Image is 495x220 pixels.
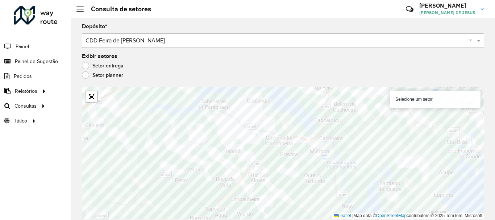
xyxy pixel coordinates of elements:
div: Selecione um setor [390,91,481,108]
h3: [PERSON_NAME] [419,2,475,9]
a: OpenStreetMap [376,213,407,218]
div: Map data © contributors,© 2025 TomTom, Microsoft [332,213,484,219]
span: Painel [16,43,29,50]
label: Setor entrega [82,62,124,69]
span: Painel de Sugestão [15,58,58,65]
span: Clear all [469,36,475,45]
a: Abrir mapa em tela cheia [86,91,97,102]
label: Setor planner [82,71,123,79]
span: | [352,213,353,218]
span: Consultas [14,102,37,110]
span: Relatórios [15,87,37,95]
h2: Consulta de setores [84,5,151,13]
span: [PERSON_NAME] DE JESUS [419,9,475,16]
a: Contato Rápido [402,1,417,17]
label: Depósito [82,22,107,31]
span: Pedidos [14,72,32,80]
a: Leaflet [334,213,351,218]
label: Exibir setores [82,52,117,61]
span: Tático [14,117,27,125]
